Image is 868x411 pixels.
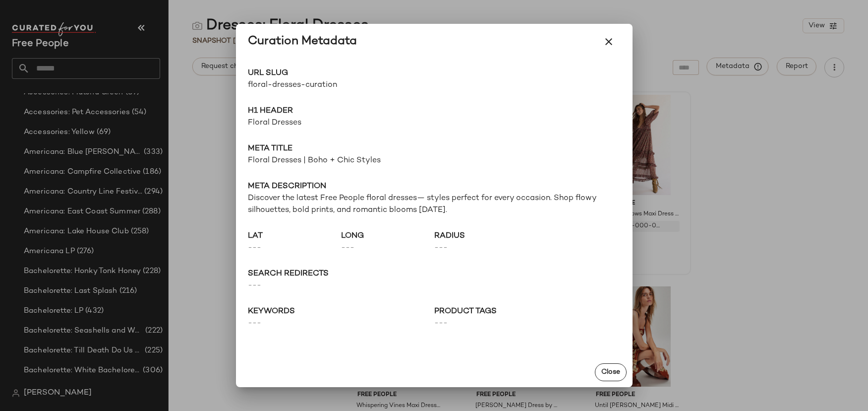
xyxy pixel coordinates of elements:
[248,143,621,155] span: Meta title
[248,318,434,330] span: ---
[248,79,434,91] span: floral-dresses-curation
[248,68,434,79] span: URL Slug
[248,306,434,318] span: keywords
[248,242,341,254] span: ---
[341,230,434,242] span: long
[434,318,621,330] span: ---
[248,193,621,216] span: Discover the latest Free People floral dresses— styles perfect for every occasion. Shop flowy sil...
[341,242,434,254] span: ---
[248,34,357,50] div: Curation Metadata
[248,280,621,292] span: ---
[434,306,621,318] span: Product Tags
[434,230,527,242] span: radius
[248,181,621,193] span: Meta description
[248,105,621,117] span: H1 Header
[248,268,621,280] span: search redirects
[601,368,620,376] span: Close
[248,117,621,129] span: Floral Dresses
[595,363,627,381] button: Close
[434,242,527,254] span: ---
[248,155,621,167] span: Floral Dresses | Boho + Chic Styles
[248,230,341,242] span: lat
